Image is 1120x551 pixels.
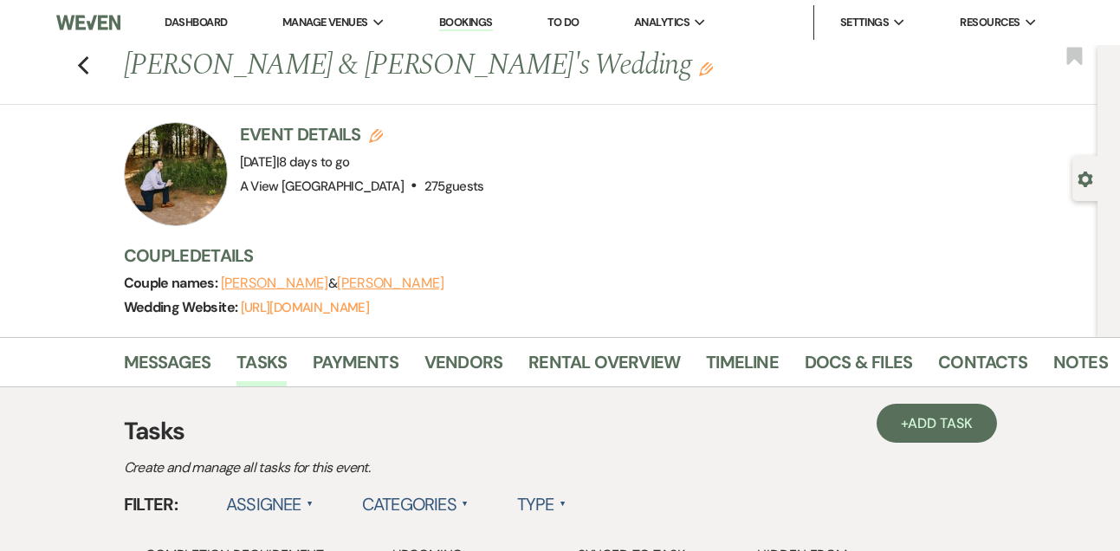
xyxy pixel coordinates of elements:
[165,15,227,29] a: Dashboard
[240,153,350,171] span: [DATE]
[1078,170,1093,186] button: Open lead details
[282,14,368,31] span: Manage Venues
[462,497,469,511] span: ▲
[805,348,912,386] a: Docs & Files
[560,497,566,511] span: ▲
[439,15,493,31] a: Bookings
[236,348,287,386] a: Tasks
[307,497,314,511] span: ▲
[337,276,444,290] button: [PERSON_NAME]
[547,15,579,29] a: To Do
[517,489,566,520] label: Type
[240,122,484,146] h3: Event Details
[908,414,972,432] span: Add Task
[362,489,469,520] label: Categories
[221,276,328,290] button: [PERSON_NAME]
[699,61,713,76] button: Edit
[124,348,211,386] a: Messages
[124,491,178,517] span: Filter:
[279,153,349,171] span: 8 days to go
[313,348,398,386] a: Payments
[226,489,314,520] label: Assignee
[124,274,221,292] span: Couple names:
[424,348,502,386] a: Vendors
[840,14,890,31] span: Settings
[124,298,241,316] span: Wedding Website:
[424,178,484,195] span: 275 guests
[528,348,680,386] a: Rental Overview
[938,348,1027,386] a: Contacts
[124,457,730,479] p: Create and manage all tasks for this event.
[241,299,369,316] a: [URL][DOMAIN_NAME]
[56,4,120,41] img: Weven Logo
[276,153,350,171] span: |
[877,404,996,443] a: +Add Task
[960,14,1020,31] span: Resources
[706,348,779,386] a: Timeline
[124,413,997,450] h3: Tasks
[634,14,689,31] span: Analytics
[221,275,444,292] span: &
[124,45,897,87] h1: [PERSON_NAME] & [PERSON_NAME]'s Wedding
[240,178,405,195] span: A View [GEOGRAPHIC_DATA]
[124,243,1081,268] h3: Couple Details
[1053,348,1108,386] a: Notes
